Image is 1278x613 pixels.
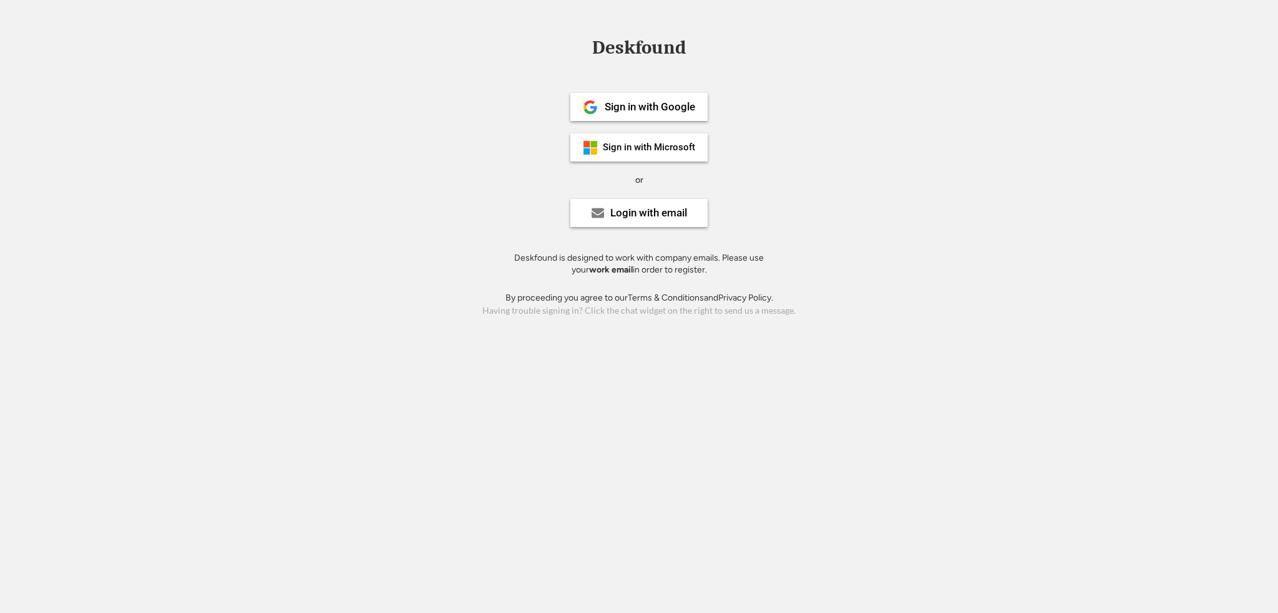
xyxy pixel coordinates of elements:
[505,292,773,304] div: By proceeding you agree to our and
[628,292,704,303] a: Terms & Conditions
[589,264,633,275] strong: work email
[718,292,773,303] a: Privacy Policy.
[583,140,598,155] img: ms-symbollockup_mssymbol_19.png
[635,174,643,186] div: or
[583,100,598,115] img: 1024px-Google__G__Logo.svg.png
[586,38,692,57] div: Deskfound
[499,252,779,276] div: Deskfound is designed to work with company emails. Please use your in order to register.
[605,102,695,112] div: Sign in with Google
[610,208,687,218] div: Login with email
[603,143,695,152] div: Sign in with Microsoft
